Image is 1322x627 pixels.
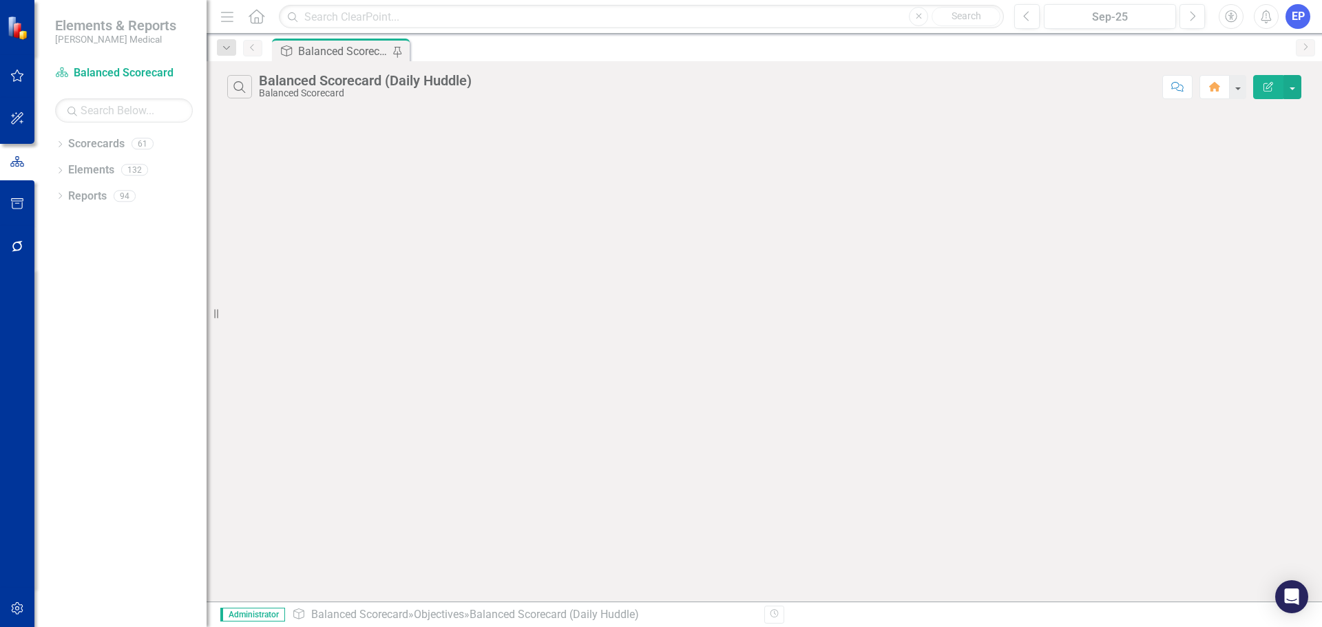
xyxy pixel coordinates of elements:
div: Open Intercom Messenger [1275,580,1308,613]
a: Balanced Scorecard [311,608,408,621]
div: Balanced Scorecard (Daily Huddle) [298,43,389,60]
small: [PERSON_NAME] Medical [55,34,176,45]
div: Balanced Scorecard (Daily Huddle) [259,73,472,88]
a: Reports [68,189,107,204]
div: Sep-25 [1049,9,1171,25]
div: Balanced Scorecard (Daily Huddle) [470,608,639,621]
span: Elements & Reports [55,17,176,34]
a: Elements [68,162,114,178]
div: 132 [121,164,148,176]
img: ClearPoint Strategy [6,15,31,40]
button: Sep-25 [1044,4,1176,29]
a: Balanced Scorecard [55,65,193,81]
div: Balanced Scorecard [259,88,472,98]
button: EP [1286,4,1310,29]
input: Search ClearPoint... [279,5,1004,29]
span: Search [952,10,981,21]
input: Search Below... [55,98,193,123]
a: Objectives [414,608,464,621]
div: » » [292,607,754,623]
button: Search [932,7,1000,26]
span: Administrator [220,608,285,621]
div: 94 [114,190,136,202]
div: 61 [132,138,154,150]
a: Scorecards [68,136,125,152]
